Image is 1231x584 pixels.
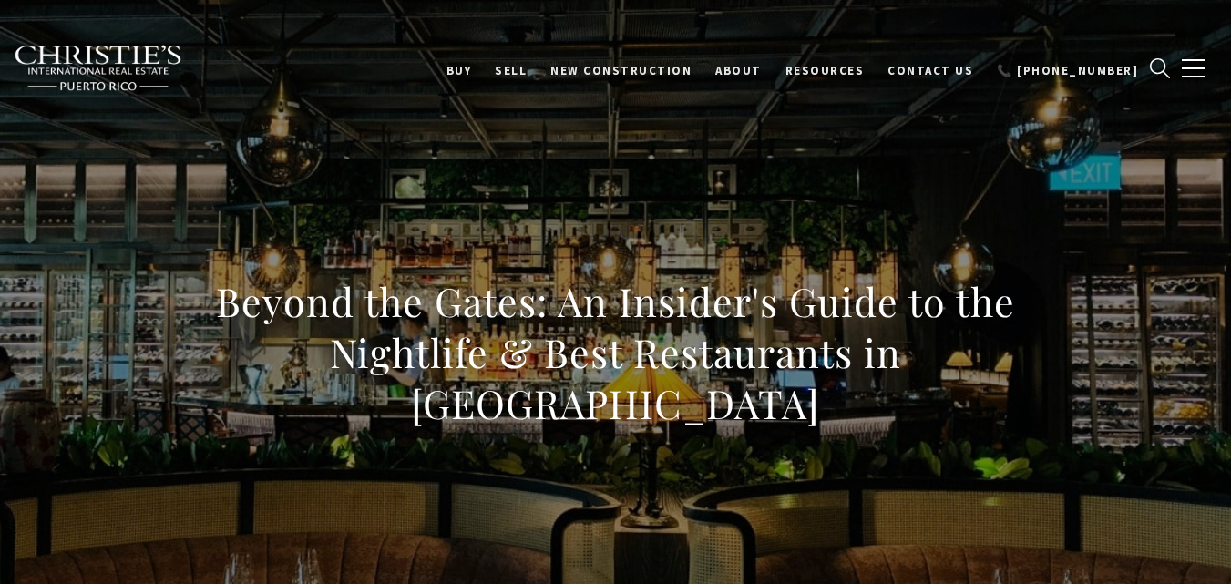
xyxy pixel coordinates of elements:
[985,50,1150,85] a: 📞 [PHONE_NUMBER]
[703,50,774,85] a: About
[14,45,183,92] img: Christie's International Real Estate black text logo
[887,59,973,75] span: Contact Us
[483,50,539,85] a: SELL
[435,50,484,85] a: BUY
[539,50,703,85] a: New Construction
[214,276,1018,429] h1: Beyond the Gates: An Insider's Guide to the Nightlife & Best Restaurants in [GEOGRAPHIC_DATA]
[550,59,692,75] span: New Construction
[997,59,1138,75] span: 📞 [PHONE_NUMBER]
[774,50,877,85] a: Resources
